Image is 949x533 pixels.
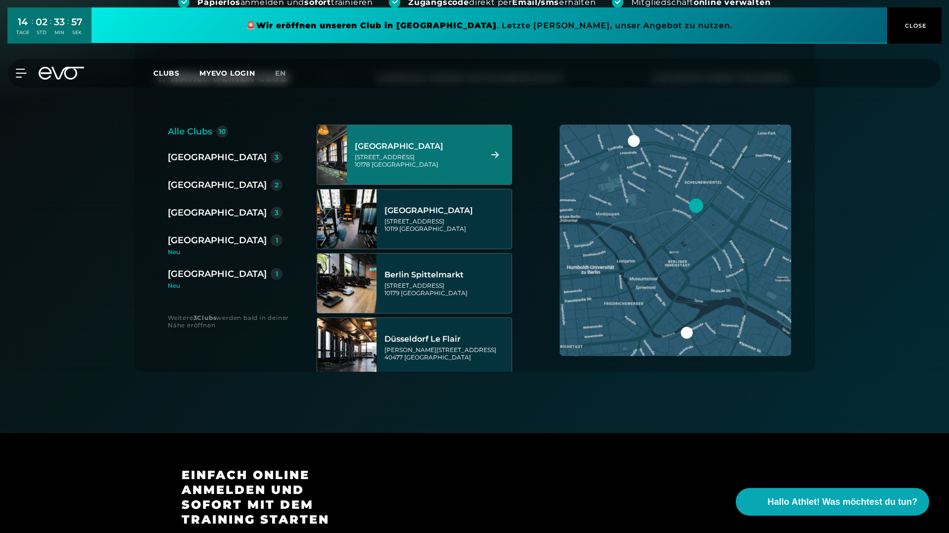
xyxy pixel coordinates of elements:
div: [GEOGRAPHIC_DATA] [168,206,267,220]
button: CLOSE [887,7,942,44]
a: en [275,68,298,79]
div: [GEOGRAPHIC_DATA] [384,206,509,216]
strong: Clubs [197,314,216,321]
div: Berlin Spittelmarkt [384,270,509,280]
div: 33 [54,15,65,29]
div: 3 [275,209,279,216]
div: MIN [54,29,65,36]
div: STD [36,29,47,36]
div: [STREET_ADDRESS] 10119 [GEOGRAPHIC_DATA] [384,218,509,232]
div: 1 [276,237,278,244]
div: [GEOGRAPHIC_DATA] [168,233,267,247]
span: Hallo Athlet! Was möchtest du tun? [767,495,917,509]
div: [STREET_ADDRESS] 10178 [GEOGRAPHIC_DATA] [355,153,479,168]
img: Düsseldorf Le Flair [317,318,377,377]
button: Hallo Athlet! Was möchtest du tun? [736,488,929,516]
div: 14 [16,15,29,29]
div: SEK [71,29,83,36]
div: 57 [71,15,83,29]
a: Clubs [153,68,199,78]
div: TAGE [16,29,29,36]
div: 10 [219,128,226,135]
div: : [50,16,51,42]
div: [PERSON_NAME][STREET_ADDRESS] 40477 [GEOGRAPHIC_DATA] [384,346,509,361]
div: [GEOGRAPHIC_DATA] [355,141,479,151]
span: Clubs [153,69,180,78]
div: Weitere werden bald in deiner Nähe eröffnen [168,314,297,329]
img: Berlin Alexanderplatz [302,125,362,184]
strong: 3 [193,314,197,321]
div: Neu [168,283,283,289]
div: 1 [276,270,278,277]
div: [GEOGRAPHIC_DATA] [168,267,267,281]
div: : [67,16,69,42]
a: MYEVO LOGIN [199,69,255,78]
img: map [560,125,791,356]
div: 3 [275,154,279,161]
img: Berlin Spittelmarkt [317,254,377,313]
div: [STREET_ADDRESS] 10179 [GEOGRAPHIC_DATA] [384,282,509,297]
div: [GEOGRAPHIC_DATA] [168,178,267,192]
div: Alle Clubs [168,125,212,138]
div: Düsseldorf Le Flair [384,334,509,344]
div: 2 [275,181,279,188]
h3: Einfach online anmelden und sofort mit dem Training starten [182,468,358,527]
div: : [32,16,33,42]
div: 02 [36,15,47,29]
div: [GEOGRAPHIC_DATA] [168,150,267,164]
span: CLOSE [902,21,927,30]
div: Neu [168,249,290,255]
img: Berlin Rosenthaler Platz [317,189,377,249]
span: en [275,69,286,78]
